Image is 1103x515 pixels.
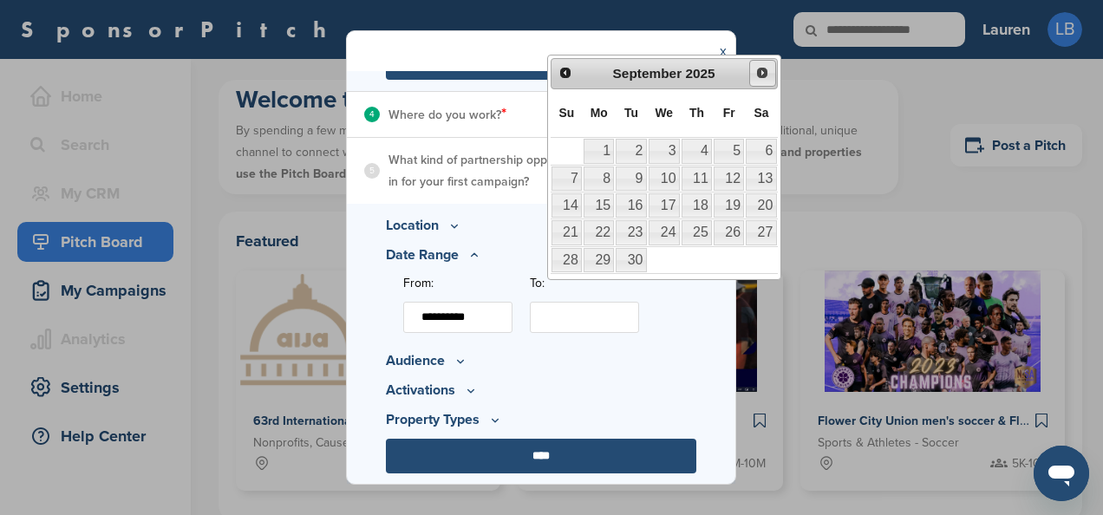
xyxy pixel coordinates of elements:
[655,106,673,120] span: Wednesday
[386,380,696,401] p: Activations
[723,106,735,120] span: Friday
[754,106,768,120] span: Saturday
[649,139,680,163] a: 3
[749,60,776,87] a: Next
[682,220,712,244] a: 25
[746,166,776,191] a: 13
[746,220,776,244] a: 27
[746,193,776,218] a: 20
[551,166,582,191] a: 7
[386,215,696,236] p: Location
[755,66,769,80] span: Next
[714,139,744,163] a: 5
[386,350,696,371] p: Audience
[624,106,638,120] span: Tuesday
[649,193,680,218] a: 17
[616,248,646,272] a: 30
[649,166,680,191] a: 10
[682,139,712,163] a: 4
[551,220,582,244] a: 21
[616,139,646,163] a: 2
[682,166,712,191] a: 11
[616,220,646,244] a: 23
[685,66,715,81] span: 2025
[364,163,380,179] div: 5
[649,220,680,244] a: 24
[553,61,578,86] a: Prev
[403,274,512,293] label: From:
[551,248,582,272] a: 28
[386,244,696,265] p: Date Range
[746,139,776,163] a: 6
[591,106,608,120] span: Monday
[720,42,727,60] a: x
[682,193,712,218] a: 18
[714,166,744,191] a: 12
[584,220,614,244] a: 22
[388,149,705,192] p: What kind of partnership opportunities are you interested in for your first campaign?
[558,106,574,120] span: Sunday
[613,66,682,81] span: September
[551,193,582,218] a: 14
[714,193,744,218] a: 19
[364,107,380,122] div: 4
[714,220,744,244] a: 26
[616,166,646,191] a: 9
[530,274,639,293] label: To:
[1034,446,1089,501] iframe: Button to launch messaging window
[584,139,614,163] a: 1
[689,106,704,120] span: Thursday
[584,193,614,218] a: 15
[616,193,646,218] a: 16
[558,66,572,80] span: Prev
[388,103,506,126] p: Where do you work?
[386,409,696,430] p: Property Types
[584,248,614,272] a: 29
[584,166,614,191] a: 8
